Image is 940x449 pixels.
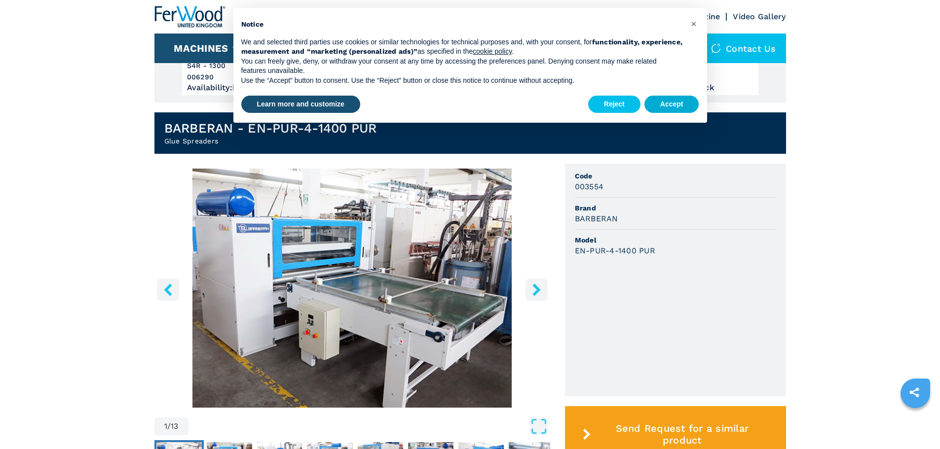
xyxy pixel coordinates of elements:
button: Machines [174,42,228,54]
span: × [691,18,697,30]
img: Ferwood [154,6,226,28]
span: 13 [171,422,179,430]
h2: Glue Spreaders [164,136,377,146]
button: Learn more and customize [241,96,360,113]
button: right-button [526,278,548,301]
span: 1 [164,422,167,430]
a: cookie policy [473,47,512,55]
button: Open Fullscreen [191,417,548,435]
div: Contact us [701,34,786,63]
span: Code [575,171,776,181]
a: sharethis [902,380,927,405]
span: Send Request for a similar product [595,422,769,446]
iframe: Chat [898,405,933,442]
img: Glue Spreaders BARBERAN EN-PUR-4-1400 PUR [154,169,550,408]
a: Video Gallery [733,12,786,21]
h3: EN-PUR-4-1400 PUR [575,245,655,256]
h3: 003554 [575,181,604,192]
span: / [167,422,171,430]
h2: Notice [241,20,683,30]
button: left-button [157,278,179,301]
button: Accept [644,96,699,113]
strong: functionality, experience, measurement and “marketing (personalized ads)” [241,38,683,56]
img: Contact us [711,43,721,53]
div: Availability : in stock [187,85,303,90]
p: We and selected third parties use cookies or similar technologies for technical purposes and, wit... [241,37,683,57]
h3: [PERSON_NAME] S4R - 1300 006290 [187,49,303,83]
h3: BARBERAN [575,213,618,224]
button: Close this notice [686,16,702,32]
button: Reject [588,96,640,113]
p: Use the “Accept” button to consent. Use the “Reject” button or close this notice to continue with... [241,76,683,86]
p: You can freely give, deny, or withdraw your consent at any time by accessing the preferences pane... [241,57,683,76]
h1: BARBERAN - EN-PUR-4-1400 PUR [164,120,377,136]
span: Model [575,235,776,245]
span: Brand [575,203,776,213]
div: Go to Slide 1 [154,169,550,408]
